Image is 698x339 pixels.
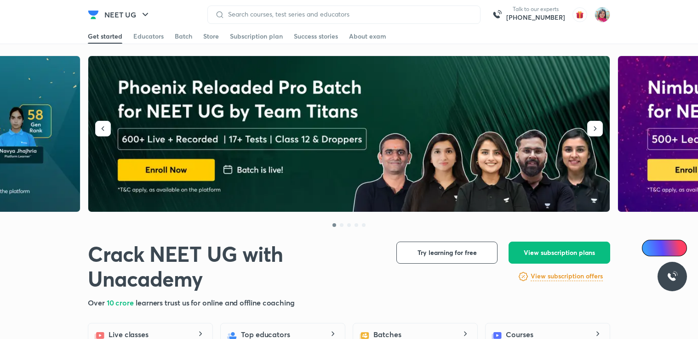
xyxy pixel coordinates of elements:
[294,29,338,44] a: Success stories
[396,242,498,264] button: Try learning for free
[506,6,565,13] p: Talk to our experts
[133,32,164,41] div: Educators
[642,240,687,256] a: Ai Doubts
[647,244,655,252] img: Icon
[175,32,192,41] div: Batch
[99,6,156,24] button: NEET UG
[224,11,473,18] input: Search courses, test series and educators
[572,7,587,22] img: avatar
[349,32,386,41] div: About exam
[657,244,681,252] span: Ai Doubts
[88,32,122,41] div: Get started
[136,298,295,307] span: learners trust us for online and offline coaching
[133,29,164,44] a: Educators
[524,248,595,257] span: View subscription plans
[531,271,603,282] a: View subscription offers
[230,29,283,44] a: Subscription plan
[531,271,603,281] h6: View subscription offers
[230,32,283,41] div: Subscription plan
[418,248,477,257] span: Try learning for free
[509,242,610,264] button: View subscription plans
[667,271,678,282] img: ttu
[294,32,338,41] div: Success stories
[595,7,610,23] img: Isha Singh
[88,9,99,20] img: Company Logo
[175,29,192,44] a: Batch
[203,29,219,44] a: Store
[506,13,565,22] a: [PHONE_NUMBER]
[349,29,386,44] a: About exam
[88,242,382,292] h1: Crack NEET UG with Unacademy
[88,298,107,307] span: Over
[203,32,219,41] div: Store
[107,298,136,307] span: 10 crore
[488,6,506,24] img: call-us
[88,29,122,44] a: Get started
